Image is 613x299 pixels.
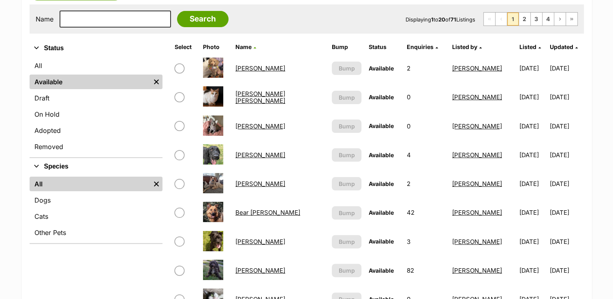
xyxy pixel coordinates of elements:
[339,151,355,159] span: Bump
[30,75,150,89] a: Available
[30,177,150,191] a: All
[30,193,162,207] a: Dogs
[550,43,578,50] a: Updated
[369,65,394,72] span: Available
[554,13,566,26] a: Next page
[30,123,162,138] a: Adopted
[531,13,542,26] a: Page 3
[332,91,362,104] button: Bump
[404,83,448,111] td: 0
[369,238,394,245] span: Available
[369,94,394,100] span: Available
[496,13,507,26] span: Previous page
[30,43,162,53] button: Status
[519,13,530,26] a: Page 2
[203,202,223,222] img: Bear Van Winkle
[452,180,502,188] a: [PERSON_NAME]
[203,86,223,107] img: Allington Jagger
[516,256,549,284] td: [DATE]
[516,83,549,111] td: [DATE]
[550,83,583,111] td: [DATE]
[235,209,300,216] a: Bear [PERSON_NAME]
[484,13,495,26] span: First page
[519,43,541,50] a: Listed
[550,199,583,226] td: [DATE]
[332,235,362,248] button: Bump
[483,12,578,26] nav: Pagination
[438,16,445,23] strong: 20
[235,151,285,159] a: [PERSON_NAME]
[235,43,256,50] a: Name
[339,93,355,102] span: Bump
[404,112,448,140] td: 0
[451,16,456,23] strong: 71
[30,225,162,240] a: Other Pets
[235,267,285,274] a: [PERSON_NAME]
[452,93,502,101] a: [PERSON_NAME]
[516,199,549,226] td: [DATE]
[30,91,162,105] a: Draft
[177,11,229,27] input: Search
[365,41,403,53] th: Status
[407,43,438,50] a: Enquiries
[516,141,549,169] td: [DATE]
[171,41,199,53] th: Select
[235,238,285,246] a: [PERSON_NAME]
[30,57,162,157] div: Status
[339,266,355,275] span: Bump
[332,177,362,190] button: Bump
[406,16,475,23] span: Displaying to of Listings
[150,177,162,191] a: Remove filter
[30,161,162,172] button: Species
[404,170,448,198] td: 2
[507,13,519,26] span: Page 1
[235,43,252,50] span: Name
[329,41,365,53] th: Bump
[369,152,394,158] span: Available
[30,175,162,243] div: Species
[235,64,285,72] a: [PERSON_NAME]
[452,122,502,130] a: [PERSON_NAME]
[30,139,162,154] a: Removed
[550,112,583,140] td: [DATE]
[516,112,549,140] td: [DATE]
[452,267,502,274] a: [PERSON_NAME]
[452,43,477,50] span: Listed by
[550,228,583,256] td: [DATE]
[36,15,53,23] label: Name
[516,228,549,256] td: [DATE]
[516,54,549,82] td: [DATE]
[332,62,362,75] button: Bump
[452,151,502,159] a: [PERSON_NAME]
[339,122,355,130] span: Bump
[404,256,448,284] td: 82
[235,122,285,130] a: [PERSON_NAME]
[332,206,362,220] button: Bump
[550,54,583,82] td: [DATE]
[452,43,482,50] a: Listed by
[332,120,362,133] button: Bump
[150,75,162,89] a: Remove filter
[332,148,362,162] button: Bump
[369,180,394,187] span: Available
[332,264,362,277] button: Bump
[369,122,394,129] span: Available
[431,16,434,23] strong: 1
[516,170,549,198] td: [DATE]
[30,107,162,122] a: On Hold
[404,54,448,82] td: 2
[519,43,536,50] span: Listed
[550,170,583,198] td: [DATE]
[235,90,285,105] a: [PERSON_NAME] [PERSON_NAME]
[550,256,583,284] td: [DATE]
[404,228,448,256] td: 3
[404,141,448,169] td: 4
[339,64,355,73] span: Bump
[452,64,502,72] a: [PERSON_NAME]
[452,209,502,216] a: [PERSON_NAME]
[566,13,577,26] a: Last page
[550,43,573,50] span: Updated
[407,43,434,50] span: translation missing: en.admin.listings.index.attributes.enquiries
[543,13,554,26] a: Page 4
[339,237,355,246] span: Bump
